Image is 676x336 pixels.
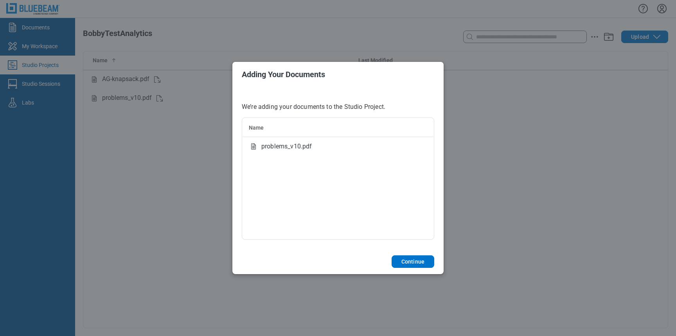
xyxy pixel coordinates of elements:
[249,124,427,132] div: Name
[392,255,434,268] button: Continue
[242,70,434,79] h2: Adding Your Documents
[242,118,434,156] table: bb-data-table
[261,142,312,151] span: problems_v10.pdf
[242,103,434,111] p: We’re adding your documents to the Studio Project.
